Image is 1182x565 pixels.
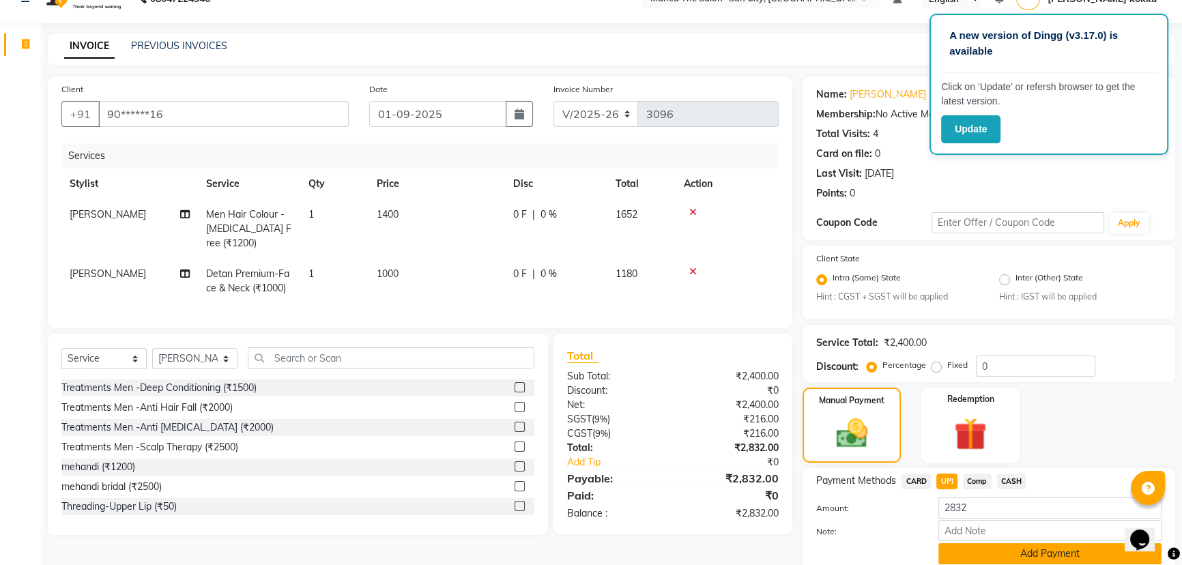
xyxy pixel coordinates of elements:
span: Payment Methods [816,474,896,488]
a: [PERSON_NAME] [850,87,926,102]
div: Net: [557,398,673,412]
div: Paid: [557,487,673,504]
input: Add Note [938,520,1162,541]
img: _gift.svg [944,414,997,454]
span: 1400 [377,208,399,220]
span: | [532,207,535,222]
th: Total [607,169,676,199]
span: 1 [308,208,314,220]
div: ₹216.00 [673,412,789,426]
div: Total Visits: [816,127,870,141]
span: 0 % [540,207,557,222]
small: Hint : CGST + SGST will be applied [816,291,979,303]
div: Threading-Upper Lip (₹50) [61,499,177,514]
input: Search by Name/Mobile/Email/Code [98,101,349,127]
div: 0 [850,186,855,201]
p: Click on ‘Update’ or refersh browser to get the latest version. [941,80,1157,108]
div: Last Visit: [816,166,862,181]
div: ₹2,400.00 [884,336,927,350]
div: ₹2,400.00 [673,369,789,383]
div: Card on file: [816,147,872,161]
span: 1000 [377,267,399,280]
small: Hint : IGST will be applied [999,291,1162,303]
label: Amount: [806,502,928,515]
div: Name: [816,87,847,102]
span: Detan Premium-Face & Neck (₹1000) [206,267,289,294]
div: No Active Membership [816,107,1162,121]
label: Inter (Other) State [1015,272,1083,288]
label: Manual Payment [819,394,884,407]
span: [PERSON_NAME] [70,208,146,220]
div: Membership: [816,107,876,121]
label: Date [369,83,388,96]
span: 0 % [540,267,557,281]
label: Redemption [947,393,994,405]
span: Men Hair Colour -[MEDICAL_DATA] Free (₹1200) [206,208,291,249]
div: Sub Total: [557,369,673,383]
div: ( ) [557,426,673,441]
button: Apply [1110,213,1149,233]
button: Add Payment [938,543,1162,564]
a: Add Tip [557,455,693,469]
div: ( ) [557,412,673,426]
div: Discount: [816,360,859,374]
div: Payable: [557,470,673,487]
span: 9% [595,428,608,439]
div: Discount: [557,383,673,398]
div: Services [63,143,789,169]
a: INVOICE [64,34,115,59]
span: Total [567,349,599,363]
span: 0 F [513,207,527,222]
label: Fixed [947,359,968,371]
span: SGST [567,413,592,425]
img: _cash.svg [826,415,878,451]
input: Search or Scan [248,347,534,368]
div: Treatments Men -Anti [MEDICAL_DATA] (₹2000) [61,420,274,435]
span: CGST [567,427,592,439]
div: Service Total: [816,336,878,350]
label: Percentage [882,359,926,371]
div: ₹2,832.00 [673,470,789,487]
a: PREVIOUS INVOICES [131,40,227,52]
th: Qty [300,169,369,199]
div: Treatments Men -Anti Hair Fall (₹2000) [61,401,233,415]
div: Coupon Code [816,216,932,230]
div: mehandi bridal (₹2500) [61,480,162,494]
div: ₹0 [673,383,789,398]
span: CASH [997,474,1026,489]
span: 0 F [513,267,527,281]
div: [DATE] [865,166,894,181]
p: A new version of Dingg (v3.17.0) is available [949,28,1149,59]
label: Invoice Number [553,83,613,96]
div: ₹0 [673,487,789,504]
input: Amount [938,497,1162,519]
iframe: chat widget [1125,510,1168,551]
span: UPI [936,474,957,489]
div: ₹2,400.00 [673,398,789,412]
span: 1180 [616,267,637,280]
div: ₹216.00 [673,426,789,441]
div: Treatments Men -Scalp Therapy (₹2500) [61,440,238,454]
div: 4 [873,127,878,141]
span: [PERSON_NAME] [70,267,146,280]
label: Intra (Same) State [833,272,901,288]
label: Note: [806,525,928,538]
th: Action [676,169,779,199]
div: 0 [875,147,880,161]
div: Total: [557,441,673,455]
button: Update [941,115,1000,143]
th: Stylist [61,169,198,199]
span: Comp [963,474,992,489]
th: Service [198,169,300,199]
th: Price [369,169,505,199]
div: ₹2,832.00 [673,441,789,455]
div: ₹2,832.00 [673,506,789,521]
div: Points: [816,186,847,201]
div: mehandi (₹1200) [61,460,135,474]
span: 1 [308,267,314,280]
th: Disc [505,169,607,199]
label: Client [61,83,83,96]
span: 1652 [616,208,637,220]
span: 9% [594,414,607,424]
button: +91 [61,101,100,127]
